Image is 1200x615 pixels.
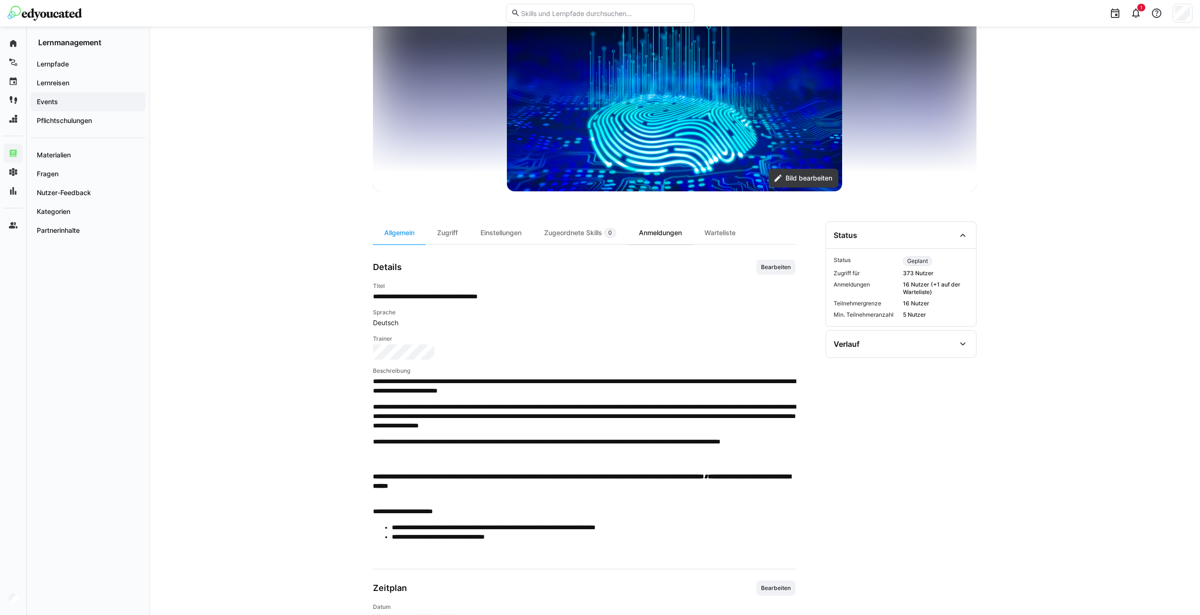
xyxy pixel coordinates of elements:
[756,260,795,275] button: Bearbeiten
[903,281,968,296] span: 16 Nutzer (+1 auf der Warteliste)
[373,262,402,272] h3: Details
[373,603,457,611] h4: Datum
[784,173,834,183] span: Bild bearbeiten
[373,309,795,316] h4: Sprache
[903,300,968,307] span: 16 Nutzer
[373,221,426,244] div: Allgemein
[834,270,899,277] span: Zugriff für
[834,311,899,319] span: Min. Teilnehmeranzahl
[373,583,407,593] h3: Zeitplan
[903,270,968,277] span: 373 Nutzer
[1140,5,1142,10] span: 1
[426,221,469,244] div: Zugriff
[834,281,899,296] span: Anmeldungen
[834,256,899,266] span: Status
[520,9,689,17] input: Skills und Lernpfade durchsuchen…
[608,229,612,237] span: 0
[628,221,693,244] div: Anmeldungen
[760,263,792,271] span: Bearbeiten
[903,311,968,319] span: 5 Nutzer
[834,230,857,240] div: Status
[373,335,795,343] h4: Trainer
[834,339,860,349] div: Verlauf
[693,221,747,244] div: Warteliste
[834,300,899,307] span: Teilnehmergrenze
[373,282,795,290] h4: Titel
[760,584,792,592] span: Bearbeiten
[533,221,628,244] div: Zugeordnete Skills
[373,318,795,328] span: Deutsch
[373,367,795,375] h4: Beschreibung
[769,169,838,188] button: Bild bearbeiten
[469,221,533,244] div: Einstellungen
[907,257,928,265] span: Geplant
[756,581,795,596] button: Bearbeiten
